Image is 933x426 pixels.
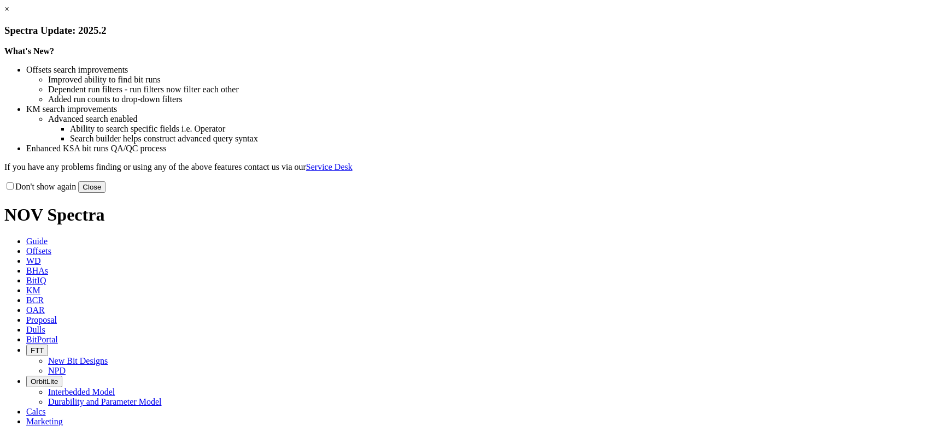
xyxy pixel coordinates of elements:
span: BitIQ [26,276,46,285]
span: BitPortal [26,335,58,344]
p: If you have any problems finding or using any of the above features contact us via our [4,162,929,172]
span: Proposal [26,315,57,324]
li: KM search improvements [26,104,929,114]
a: Interbedded Model [48,387,115,397]
a: Durability and Parameter Model [48,397,162,406]
span: FTT [31,346,44,354]
li: Dependent run filters - run filters now filter each other [48,85,929,94]
label: Don't show again [4,182,76,191]
button: Close [78,181,105,193]
span: Offsets [26,246,51,256]
span: BHAs [26,266,48,275]
input: Don't show again [7,182,14,190]
span: Dulls [26,325,45,334]
li: Search builder helps construct advanced query syntax [70,134,929,144]
span: KM [26,286,40,295]
a: NPD [48,366,66,375]
a: × [4,4,9,14]
li: Improved ability to find bit runs [48,75,929,85]
span: BCR [26,295,44,305]
li: Advanced search enabled [48,114,929,124]
li: Added run counts to drop-down filters [48,94,929,104]
span: OrbitLite [31,377,58,386]
li: Offsets search improvements [26,65,929,75]
h3: Spectra Update: 2025.2 [4,25,929,37]
a: New Bit Designs [48,356,108,365]
li: Enhanced KSA bit runs QA/QC process [26,144,929,153]
span: Marketing [26,417,63,426]
span: OAR [26,305,45,315]
span: Guide [26,236,48,246]
strong: What's New? [4,46,54,56]
span: WD [26,256,41,265]
span: Calcs [26,407,46,416]
h1: NOV Spectra [4,205,929,225]
li: Ability to search specific fields i.e. Operator [70,124,929,134]
a: Service Desk [306,162,353,171]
